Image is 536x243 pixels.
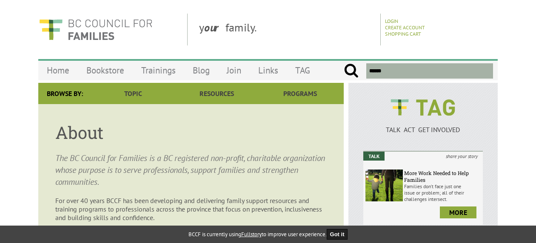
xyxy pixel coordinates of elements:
a: Shopping Cart [385,31,421,37]
a: Resources [175,83,258,104]
a: TALK ACT GET INVOLVED [363,117,483,134]
p: TALK ACT GET INVOLVED [363,125,483,134]
div: y family. [192,14,381,45]
a: Home [38,60,78,80]
p: For over 40 years BCCF has been developing and delivering family support resources and training p... [55,196,327,222]
p: Families don’t face just one issue or problem; all of their challenges intersect. [404,183,481,202]
img: BC Council for FAMILIES [38,14,153,45]
a: Join [218,60,250,80]
i: share your story [441,152,483,161]
input: Submit [344,63,359,79]
a: Topic [91,83,175,104]
a: Blog [184,60,218,80]
img: BCCF's TAG Logo [385,91,461,124]
em: Talk [363,152,385,161]
div: Browse By: [38,83,91,104]
a: TAG [287,60,319,80]
a: Links [250,60,287,80]
a: more [440,206,476,218]
a: Login [385,18,398,24]
a: Bookstore [78,60,133,80]
h6: More Work Needed to Help Families [404,170,481,183]
button: Got it [327,229,348,240]
p: The BC Council for Families is a BC registered non-profit, charitable organization whose purpose ... [55,152,327,188]
h1: About [55,121,327,144]
a: Programs [259,83,342,104]
a: Create Account [385,24,425,31]
a: Trainings [133,60,184,80]
strong: our [204,20,225,34]
a: Fullstory [241,231,262,238]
